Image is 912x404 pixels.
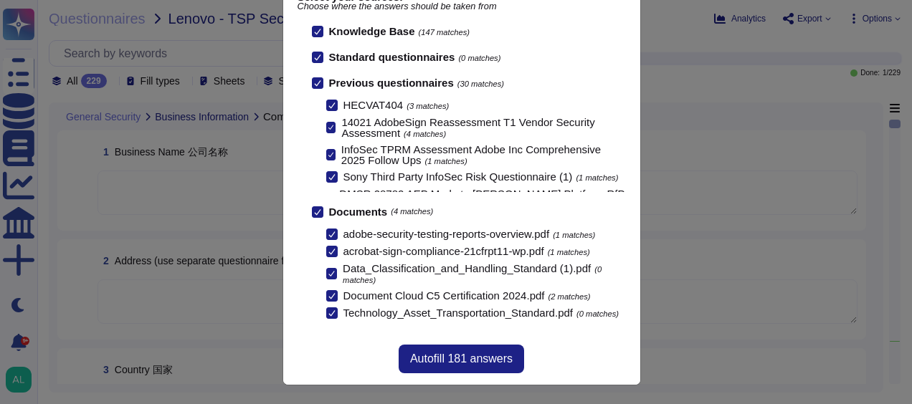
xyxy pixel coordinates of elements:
[407,102,449,110] span: (3 matches)
[343,170,573,183] span: Sony Third Party InfoSec Risk Questionnaire (1)
[343,99,404,111] span: HECVAT404
[329,25,415,37] b: Knowledge Base
[341,143,601,166] span: InfoSec TPRM Assessment Adobe Inc Comprehensive 2025 Follow Ups
[298,2,626,11] span: Choose where the answers should be taken from
[339,188,624,211] span: DMSR 28782 AEP Marketo [PERSON_NAME] Platform RfP Appendix 7 Technology Architecture Questionnair...
[410,353,513,365] span: Autofill 181 answers
[548,248,590,256] span: (1 matches)
[458,54,500,62] span: (0 matches)
[343,228,550,240] span: adobe-security-testing-reports-overview.pdf
[548,292,591,301] span: (2 matches)
[343,307,574,319] span: Technology_Asset_Transportation_Standard.pdf
[329,206,388,217] b: Documents
[341,116,594,139] span: 14021 AdobeSign Reassessment T1 Vendor Security Assessment
[419,28,470,37] span: (147 matches)
[399,345,524,373] button: Autofill 181 answers
[391,208,433,216] span: (4 matches)
[343,262,591,274] span: Data_Classification_and_Handling_Standard (1).pdf
[329,51,455,63] b: Standard questionnaires
[457,80,504,88] span: (30 matches)
[343,265,602,284] span: (0 matches)
[553,231,595,239] span: (1 matches)
[576,173,618,182] span: (1 matches)
[404,130,446,138] span: (4 matches)
[329,77,454,89] b: Previous questionnaires
[343,245,544,257] span: acrobat-sign-compliance-21cfrpt11-wp.pdf
[425,157,467,165] span: (1 matches)
[343,289,545,302] span: Document Cloud C5 Certification 2024.pdf
[576,309,619,318] span: (0 matches)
